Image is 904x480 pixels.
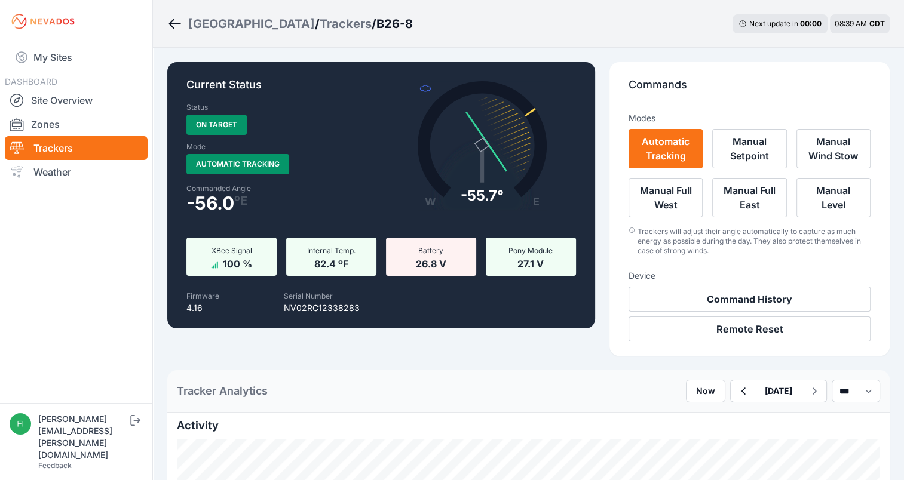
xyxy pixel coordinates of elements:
[755,380,802,402] button: [DATE]
[629,287,871,312] button: Command History
[315,16,320,32] span: /
[307,246,356,255] span: Internal Temp.
[869,19,885,28] span: CDT
[372,16,376,32] span: /
[712,129,786,168] button: Manual Setpoint
[835,19,867,28] span: 08:39 AM
[418,246,443,255] span: Battery
[186,196,234,210] span: -56.0
[461,186,504,205] div: -55.7°
[211,246,252,255] span: XBee Signal
[800,19,822,29] div: 00 : 00
[796,178,871,217] button: Manual Level
[186,103,208,112] label: Status
[712,178,786,217] button: Manual Full East
[177,417,880,434] h2: Activity
[186,184,374,193] label: Commanded Angle
[38,461,72,470] a: Feedback
[686,380,725,402] button: Now
[638,227,871,256] div: Trackers will adjust their angle automatically to capture as much energy as possible during the d...
[177,383,268,399] h2: Tracker Analytics
[749,19,798,28] span: Next update in
[186,302,219,314] p: 4.16
[234,196,247,205] span: º E
[629,112,655,124] h3: Modes
[186,154,289,174] span: Automatic Tracking
[5,88,148,112] a: Site Overview
[186,142,206,152] label: Mode
[167,8,413,39] nav: Breadcrumb
[5,160,148,184] a: Weather
[186,291,219,300] label: Firmware
[284,302,360,314] p: NV02RC12338283
[10,12,76,31] img: Nevados
[5,136,148,160] a: Trackers
[508,246,553,255] span: Pony Module
[314,256,348,270] span: 82.4 ºF
[5,43,148,72] a: My Sites
[796,129,871,168] button: Manual Wind Stow
[629,178,703,217] button: Manual Full West
[517,256,544,270] span: 27.1 V
[629,76,871,103] p: Commands
[5,76,57,87] span: DASHBOARD
[416,256,446,270] span: 26.8 V
[629,316,871,341] button: Remote Reset
[186,115,247,135] span: On Target
[38,413,128,461] div: [PERSON_NAME][EMAIL_ADDRESS][PERSON_NAME][DOMAIN_NAME]
[223,256,252,270] span: 100 %
[186,76,576,103] p: Current Status
[376,16,413,32] h3: B26-8
[5,112,148,136] a: Zones
[320,16,372,32] a: Trackers
[629,270,871,282] h3: Device
[629,129,703,168] button: Automatic Tracking
[10,413,31,435] img: fidel.lopez@prim.com
[188,16,315,32] a: [GEOGRAPHIC_DATA]
[284,291,333,300] label: Serial Number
